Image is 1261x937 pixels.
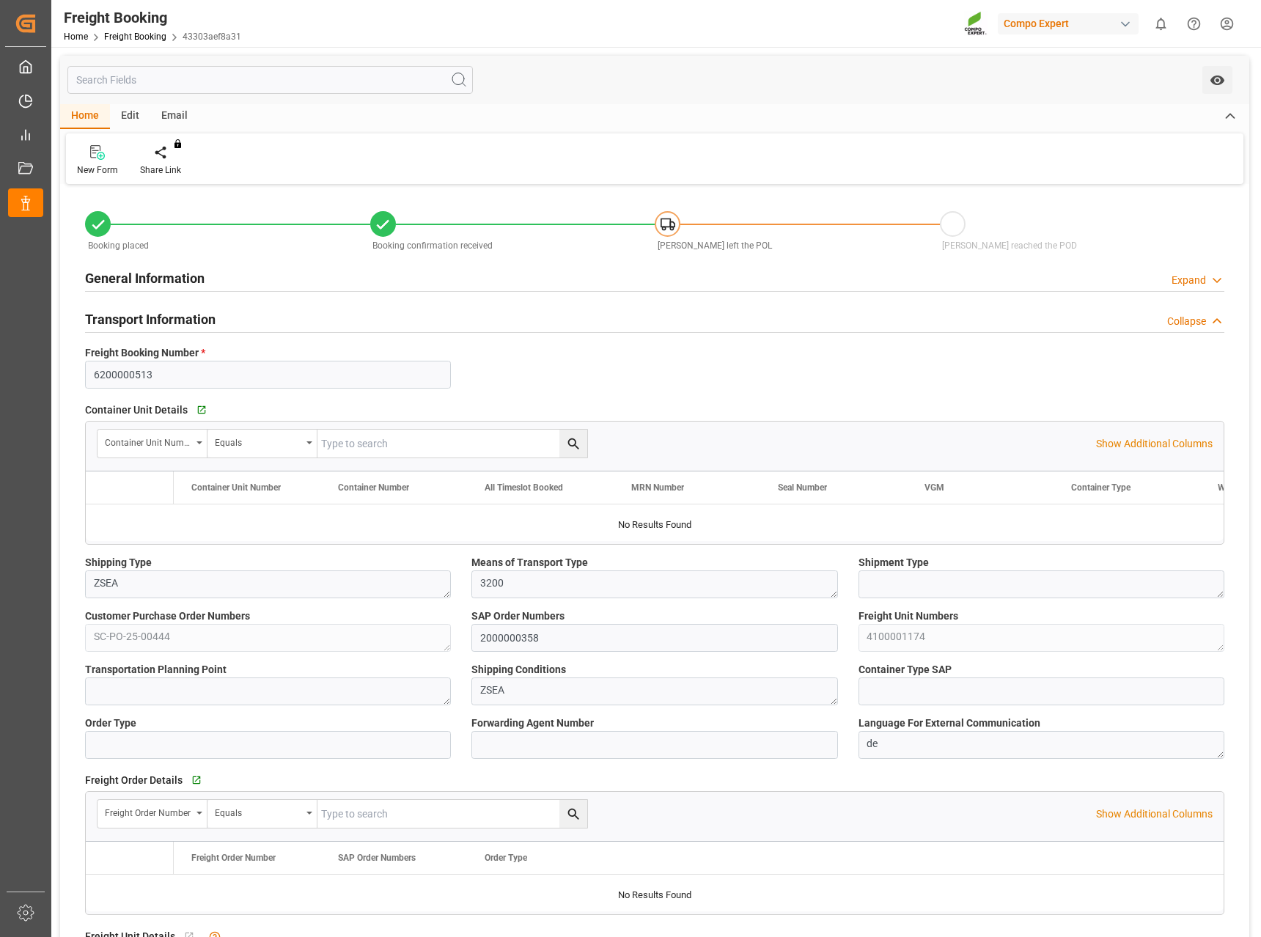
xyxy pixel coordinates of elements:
span: Forwarding Agent Number [471,716,594,731]
span: Seal Number [778,482,827,493]
span: SAP Order Numbers [338,853,416,863]
span: All Timeslot Booked [485,482,563,493]
button: open menu [98,430,207,458]
span: [PERSON_NAME] left the POL [658,240,772,251]
span: Container Type SAP [859,662,952,677]
span: VGM [924,482,944,493]
textarea: 4100001174 [859,624,1224,652]
img: Screenshot%202023-09-29%20at%2010.02.21.png_1712312052.png [964,11,988,37]
span: Order Type [85,716,136,731]
div: Freight Booking [64,7,241,29]
textarea: ZSEA [471,677,837,705]
span: Shipment Type [859,555,929,570]
span: Container Unit Details [85,403,188,418]
div: Expand [1172,273,1206,288]
span: Freight Booking Number [85,345,205,361]
div: Compo Expert [998,13,1139,34]
span: Transportation Planning Point [85,662,227,677]
span: Shipping Type [85,555,152,570]
span: Freight Order Details [85,773,183,788]
span: [PERSON_NAME] reached the POD [942,240,1077,251]
h2: Transport Information [85,309,216,329]
textarea: ZSEA [85,570,451,598]
span: Booking placed [88,240,149,251]
span: Booking confirmation received [372,240,493,251]
a: Home [64,32,88,42]
button: search button [559,800,587,828]
span: Container Number [338,482,409,493]
div: New Form [77,163,118,177]
p: Show Additional Columns [1096,806,1213,822]
button: Help Center [1177,7,1210,40]
div: Container Unit Number [105,433,191,449]
div: Collapse [1167,314,1206,329]
textarea: SC-PO-25-00444 [85,624,451,652]
button: open menu [98,800,207,828]
div: Freight Order Number [105,803,191,820]
span: Container Type [1071,482,1131,493]
button: open menu [207,430,317,458]
p: Show Additional Columns [1096,436,1213,452]
div: Home [60,104,110,129]
span: Freight Unit Numbers [859,609,958,624]
button: open menu [1202,66,1232,94]
input: Type to search [317,800,587,828]
div: Equals [215,433,301,449]
button: open menu [207,800,317,828]
span: Customer Purchase Order Numbers [85,609,250,624]
h2: General Information [85,268,205,288]
button: Compo Expert [998,10,1144,37]
input: Search Fields [67,66,473,94]
div: Edit [110,104,150,129]
a: Freight Booking [104,32,166,42]
span: Shipping Conditions [471,662,566,677]
span: SAP Order Numbers [471,609,565,624]
button: search button [559,430,587,458]
button: show 0 new notifications [1144,7,1177,40]
textarea: 3200 [471,570,837,598]
span: Means of Transport Type [471,555,588,570]
div: Equals [215,803,301,820]
span: Language For External Communication [859,716,1040,731]
div: Email [150,104,199,129]
input: Type to search [317,430,587,458]
span: Container Unit Number [191,482,281,493]
span: Freight Order Number [191,853,276,863]
span: Order Type [485,853,527,863]
textarea: de [859,731,1224,759]
span: MRN Number [631,482,684,493]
